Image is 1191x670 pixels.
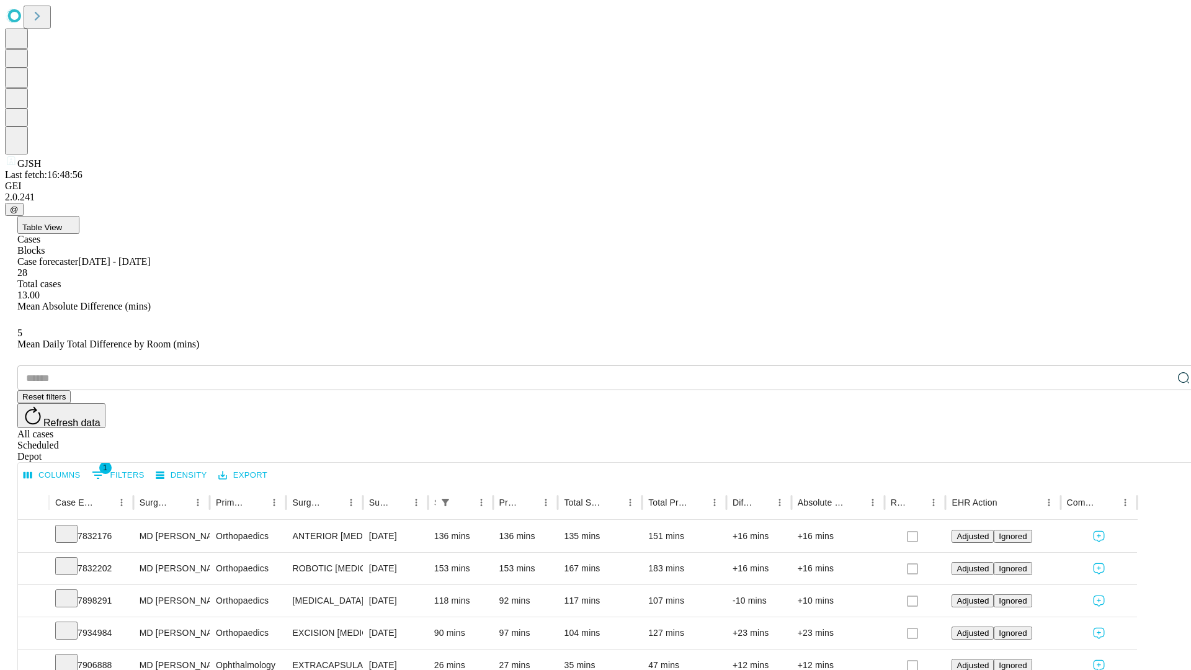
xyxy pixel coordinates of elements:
[798,617,878,649] div: +23 mins
[952,530,994,543] button: Adjusted
[434,520,487,552] div: 136 mins
[369,617,422,649] div: [DATE]
[24,526,43,548] button: Expand
[999,628,1027,638] span: Ignored
[798,585,878,617] div: +10 mins
[847,494,864,511] button: Sort
[17,339,199,349] span: Mean Daily Total Difference by Room (mins)
[325,494,342,511] button: Sort
[369,498,389,507] div: Surgery Date
[473,494,490,511] button: Menu
[434,498,435,507] div: Scheduled In Room Duration
[957,532,989,541] span: Adjusted
[564,617,636,649] div: 104 mins
[733,520,785,552] div: +16 mins
[957,596,989,605] span: Adjusted
[22,223,62,232] span: Table View
[17,279,61,289] span: Total cases
[771,494,788,511] button: Menu
[648,498,687,507] div: Total Predicted Duration
[952,594,994,607] button: Adjusted
[140,585,203,617] div: MD [PERSON_NAME] [PERSON_NAME]
[648,617,720,649] div: 127 mins
[733,498,752,507] div: Difference
[153,466,210,485] button: Density
[216,585,280,617] div: Orthopaedics
[999,532,1027,541] span: Ignored
[43,418,100,428] span: Refresh data
[265,494,283,511] button: Menu
[24,623,43,645] button: Expand
[604,494,622,511] button: Sort
[55,617,127,649] div: 7934984
[140,520,203,552] div: MD [PERSON_NAME] [PERSON_NAME]
[17,301,151,311] span: Mean Absolute Difference (mins)
[754,494,771,511] button: Sort
[96,494,113,511] button: Sort
[733,553,785,584] div: +16 mins
[172,494,189,511] button: Sort
[499,553,552,584] div: 153 mins
[17,390,71,403] button: Reset filters
[216,520,280,552] div: Orthopaedics
[20,466,84,485] button: Select columns
[1117,494,1134,511] button: Menu
[733,585,785,617] div: -10 mins
[216,617,280,649] div: Orthopaedics
[994,627,1032,640] button: Ignored
[140,553,203,584] div: MD [PERSON_NAME] [PERSON_NAME]
[292,617,356,649] div: EXCISION [MEDICAL_DATA] WRIST
[5,203,24,216] button: @
[999,494,1016,511] button: Sort
[17,216,79,234] button: Table View
[908,494,925,511] button: Sort
[24,591,43,612] button: Expand
[216,498,247,507] div: Primary Service
[17,256,78,267] span: Case forecaster
[689,494,706,511] button: Sort
[564,498,603,507] div: Total Scheduled Duration
[455,494,473,511] button: Sort
[5,169,83,180] span: Last fetch: 16:48:56
[957,564,989,573] span: Adjusted
[292,553,356,584] div: ROBOTIC [MEDICAL_DATA] KNEE TOTAL
[706,494,723,511] button: Menu
[10,205,19,214] span: @
[994,594,1032,607] button: Ignored
[17,290,40,300] span: 13.00
[537,494,555,511] button: Menu
[5,192,1186,203] div: 2.0.241
[891,498,907,507] div: Resolved in EHR
[369,585,422,617] div: [DATE]
[957,661,989,670] span: Adjusted
[369,520,422,552] div: [DATE]
[369,553,422,584] div: [DATE]
[952,627,994,640] button: Adjusted
[564,520,636,552] div: 135 mins
[390,494,408,511] button: Sort
[437,494,454,511] div: 1 active filter
[99,462,112,474] span: 1
[189,494,207,511] button: Menu
[999,564,1027,573] span: Ignored
[520,494,537,511] button: Sort
[17,403,105,428] button: Refresh data
[216,553,280,584] div: Orthopaedics
[55,520,127,552] div: 7832176
[140,498,171,507] div: Surgeon Name
[248,494,265,511] button: Sort
[798,498,845,507] div: Absolute Difference
[499,520,552,552] div: 136 mins
[648,585,720,617] div: 107 mins
[994,530,1032,543] button: Ignored
[622,494,639,511] button: Menu
[994,562,1032,575] button: Ignored
[292,498,323,507] div: Surgery Name
[1067,498,1098,507] div: Comments
[648,553,720,584] div: 183 mins
[564,553,636,584] div: 167 mins
[55,585,127,617] div: 7898291
[499,617,552,649] div: 97 mins
[22,392,66,401] span: Reset filters
[113,494,130,511] button: Menu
